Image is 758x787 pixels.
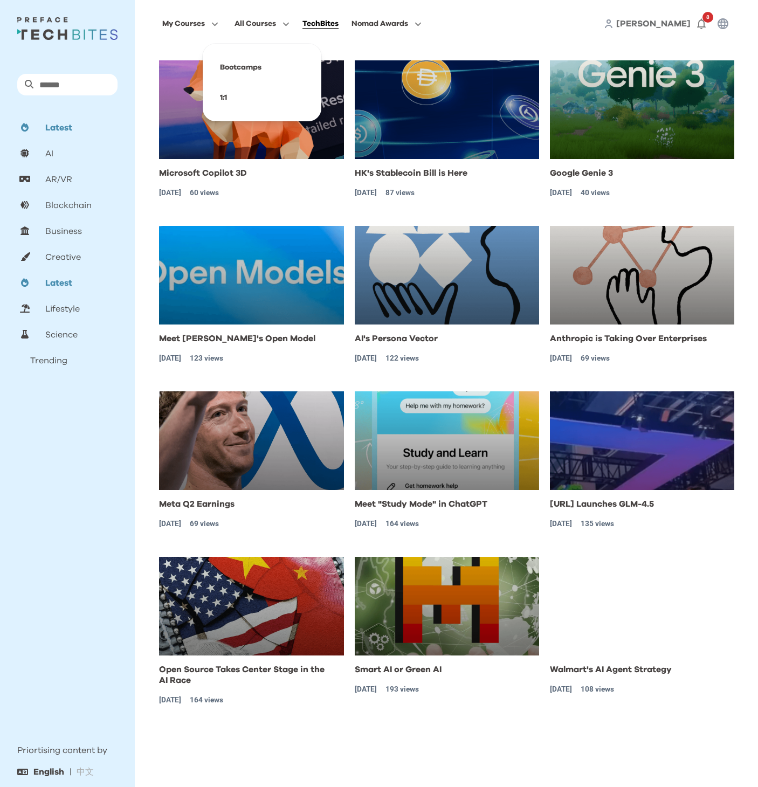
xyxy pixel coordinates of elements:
[550,664,672,695] a: Walmart's AI Agent Strategy[DATE]108 views
[581,684,614,695] p: 108 views
[159,187,181,198] p: [DATE]
[190,518,219,529] p: 69 views
[385,187,415,198] p: 87 views
[385,353,419,364] p: 122 views
[355,168,467,198] a: HK's Stablecoin Bill is Here[DATE]87 views
[190,187,219,198] p: 60 views
[355,684,377,695] p: [DATE]
[581,518,614,529] p: 135 views
[550,499,654,509] p: [URL] Launches GLM-4.5
[159,353,181,364] p: [DATE]
[616,17,691,30] a: [PERSON_NAME]
[159,518,181,529] p: [DATE]
[355,499,487,529] a: Meet "Study Mode" in ChatGPT[DATE]164 views
[355,60,539,159] img: HK's Stablecoin Bill is Here
[159,499,235,509] p: Meta Q2 Earnings
[190,353,223,364] p: 123 views
[355,664,442,695] a: Smart AI or Green AI[DATE]193 views
[33,765,64,778] p: English
[355,333,438,344] p: AI's Persona Vector
[550,333,707,364] a: Anthropic is Taking Over Enterprises[DATE]69 views
[45,251,81,264] p: Creative
[159,664,335,706] a: Open Source Takes Center Stage in the AI Race[DATE]164 views
[45,328,78,341] p: Science
[352,17,408,30] span: Nomad Awards
[220,94,227,101] a: 1:1
[302,17,339,30] div: TechBites
[159,60,343,159] img: Microsoft Copilot 3D
[355,353,377,364] p: [DATE]
[159,499,235,529] a: Meta Q2 Earnings[DATE]69 views
[159,17,222,31] button: My Courses
[235,17,276,30] span: All Courses
[550,333,707,344] p: Anthropic is Taking Over Enterprises
[77,765,94,778] p: 中文
[385,518,419,529] p: 164 views
[159,557,343,655] img: Open Source Takes Center Stage in the AI Race
[45,277,72,289] p: Latest
[159,664,335,686] p: Open Source Takes Center Stage in the AI Race
[355,168,467,178] p: HK's Stablecoin Bill is Here
[159,168,247,178] p: Microsoft Copilot 3D
[702,12,713,23] span: 8
[355,499,487,509] p: Meet "Study Mode" in ChatGPT
[550,353,572,364] p: [DATE]
[45,147,53,160] p: AI
[691,13,712,34] button: 8
[159,694,181,706] p: [DATE]
[550,557,734,655] img: Walmart's AI Agent Strategy
[550,684,572,695] p: [DATE]
[71,761,99,783] button: 中文
[355,518,377,529] p: [DATE]
[159,168,247,198] a: Microsoft Copilot 3D[DATE]60 views
[581,187,610,198] p: 40 views
[220,64,261,71] a: Bootcamps
[355,226,539,325] img: AI's Persona Vector
[385,684,419,695] p: 193 views
[159,333,315,344] p: Meet [PERSON_NAME]'s Open Model
[550,664,672,675] p: Walmart's AI Agent Strategy
[45,302,80,315] p: Lifestyle
[550,391,734,490] img: ZHIPU.AI Launches GLM-4.5
[17,744,107,757] p: Priortising content by
[550,187,572,198] p: [DATE]
[355,391,539,490] img: Meet "Study Mode" in ChatGPT
[17,17,118,40] img: Techbites Logo
[550,60,734,159] img: Google Genie 3
[550,168,613,178] p: Google Genie 3
[162,17,205,30] span: My Courses
[355,187,377,198] p: [DATE]
[159,226,343,325] img: Meet OpenAI's Open Model
[616,19,691,28] span: [PERSON_NAME]
[355,333,438,364] a: AI's Persona Vector[DATE]122 views
[45,121,72,134] p: Latest
[550,226,734,325] img: Anthropic is Taking Over Enterprises
[45,225,82,238] p: Business
[581,353,610,364] p: 69 views
[355,664,442,675] p: Smart AI or Green AI
[45,173,72,186] p: AR/VR
[45,199,92,212] p: Blockchain
[348,17,425,31] button: Nomad Awards
[190,694,223,706] p: 164 views
[355,557,539,655] img: Smart AI or Green AI
[550,499,654,529] a: [URL] Launches GLM-4.5[DATE]135 views
[550,168,613,198] a: Google Genie 3[DATE]40 views
[159,391,343,490] img: Meta Q2 Earnings
[231,17,293,31] button: All Courses
[28,761,70,783] button: English
[30,354,67,367] p: Trending
[159,333,315,364] a: Meet [PERSON_NAME]'s Open Model[DATE]123 views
